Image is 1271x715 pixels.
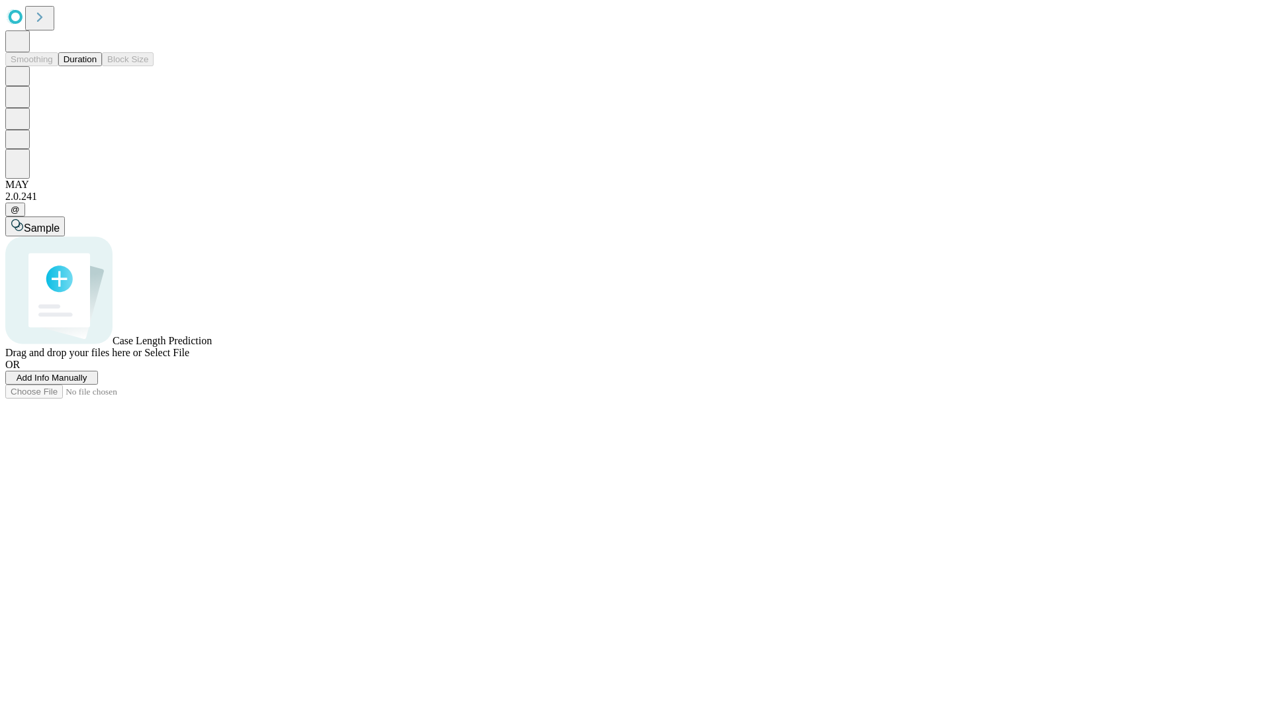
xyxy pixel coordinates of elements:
[5,347,142,358] span: Drag and drop your files here or
[58,52,102,66] button: Duration
[102,52,154,66] button: Block Size
[11,205,20,215] span: @
[5,179,1266,191] div: MAY
[5,359,20,370] span: OR
[5,52,58,66] button: Smoothing
[5,203,25,216] button: @
[24,222,60,234] span: Sample
[5,371,98,385] button: Add Info Manually
[144,347,189,358] span: Select File
[113,335,212,346] span: Case Length Prediction
[17,373,87,383] span: Add Info Manually
[5,216,65,236] button: Sample
[5,191,1266,203] div: 2.0.241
